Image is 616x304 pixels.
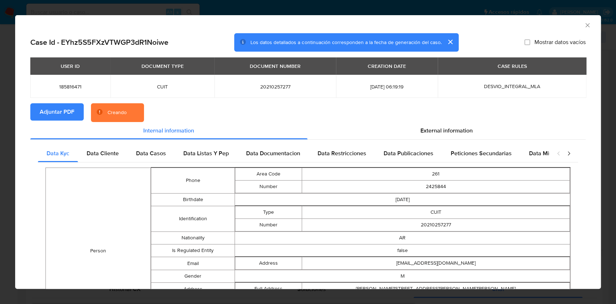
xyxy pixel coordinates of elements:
td: Number [235,219,302,231]
td: AR [235,232,570,244]
div: Detailed internal info [38,145,549,162]
td: 20210257277 [302,219,570,231]
span: Los datos detallados a continuación corresponden a la fecha de generación del caso. [250,39,441,46]
span: Data Minoridad [529,149,569,157]
td: Full Address [235,283,302,295]
td: Number [235,181,302,193]
div: Creando [108,109,127,116]
td: M [235,270,570,283]
td: Nationality [151,232,235,244]
button: Cerrar ventana [584,22,590,28]
div: CASE RULES [493,60,531,72]
td: Phone [151,168,235,194]
span: Data Documentacion [246,149,300,157]
td: Address [151,283,235,296]
input: Mostrar datos vacíos [524,39,530,45]
td: Area Code [235,168,302,181]
span: Data Listas Y Pep [183,149,229,157]
td: [DATE] [235,194,570,206]
td: Identification [151,206,235,232]
span: External information [420,126,473,135]
span: Adjuntar PDF [40,104,74,120]
div: DOCUMENT TYPE [137,60,188,72]
span: Data Cliente [87,149,119,157]
td: Is Regulated Entity [151,244,235,257]
div: DOCUMENT NUMBER [245,60,305,72]
span: Internal information [143,126,194,135]
div: Detailed info [30,122,586,139]
div: closure-recommendation-modal [15,15,601,289]
td: 2425844 [302,181,570,193]
div: CREATION DATE [363,60,410,72]
span: Data Casos [136,149,166,157]
span: 20210257277 [223,83,327,90]
span: DESVIO_INTEGRAL_MLA [484,83,540,90]
span: Data Restricciones [318,149,366,157]
span: CUIT [119,83,206,90]
td: Birthdate [151,194,235,206]
h2: Case Id - EYhz5S5FXzVTWGP3dR1Noiwe [30,38,169,47]
td: [PERSON_NAME][STREET_ADDRESS][PERSON_NAME][PERSON_NAME] [302,283,570,295]
span: Mostrar datos vacíos [534,39,586,46]
span: 185816471 [39,83,102,90]
td: Type [235,206,302,219]
td: [EMAIL_ADDRESS][DOMAIN_NAME] [302,257,570,270]
span: Data Publicaciones [384,149,433,157]
td: CUIT [302,206,570,219]
div: USER ID [56,60,84,72]
td: Email [151,257,235,270]
td: false [235,244,570,257]
td: 261 [302,168,570,181]
td: Gender [151,270,235,283]
span: Data Kyc [47,149,69,157]
span: Peticiones Secundarias [451,149,512,157]
button: cerrar [441,33,459,51]
td: Address [235,257,302,270]
button: Adjuntar PDF [30,103,84,121]
span: [DATE] 06:19:19 [345,83,429,90]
